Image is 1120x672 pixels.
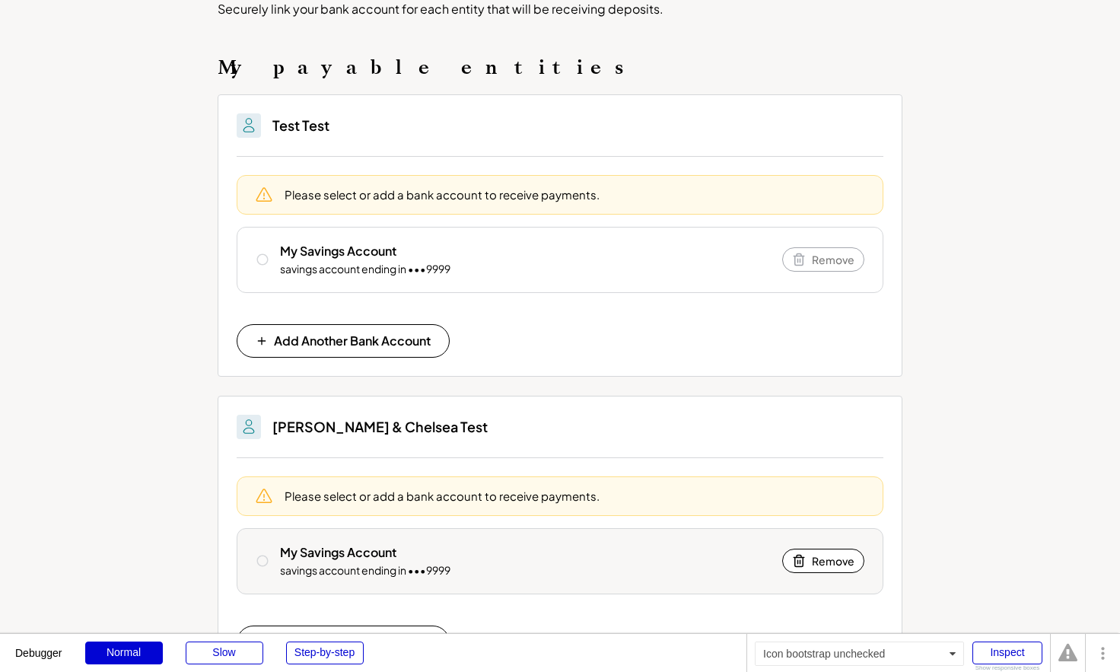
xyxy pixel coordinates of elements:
[218,56,636,79] h2: My payable entities
[218,2,902,18] div: Securely link your bank account for each entity that will be receiving deposits.
[85,642,163,664] div: Normal
[812,254,854,265] span: Remove
[972,642,1042,664] div: Inspect
[280,262,450,277] div: savings account ending in •••9999
[272,116,329,134] h3: Test Test
[240,116,258,135] img: People.svg
[237,626,450,659] button: Add Another Bank Account
[15,634,62,658] div: Debugger
[186,642,263,664] div: Slow
[812,556,854,566] span: Remove
[240,418,258,436] img: People.svg
[280,563,450,578] div: savings account ending in •••9999
[272,418,488,435] h3: [PERSON_NAME] & Chelsea Test
[755,642,964,666] div: Icon bootstrap unchecked
[237,324,450,358] button: Add Another Bank Account
[285,186,600,202] div: Please select or add a bank account to receive payments.
[782,247,864,272] button: Remove
[285,488,600,504] div: Please select or add a bank account to receive payments.
[274,335,431,347] span: Add Another Bank Account
[782,549,864,573] button: Remove
[972,665,1042,671] div: Show responsive boxes
[280,544,396,561] div: My Savings Account
[286,642,364,664] div: Step-by-step
[280,243,396,260] div: My Savings Account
